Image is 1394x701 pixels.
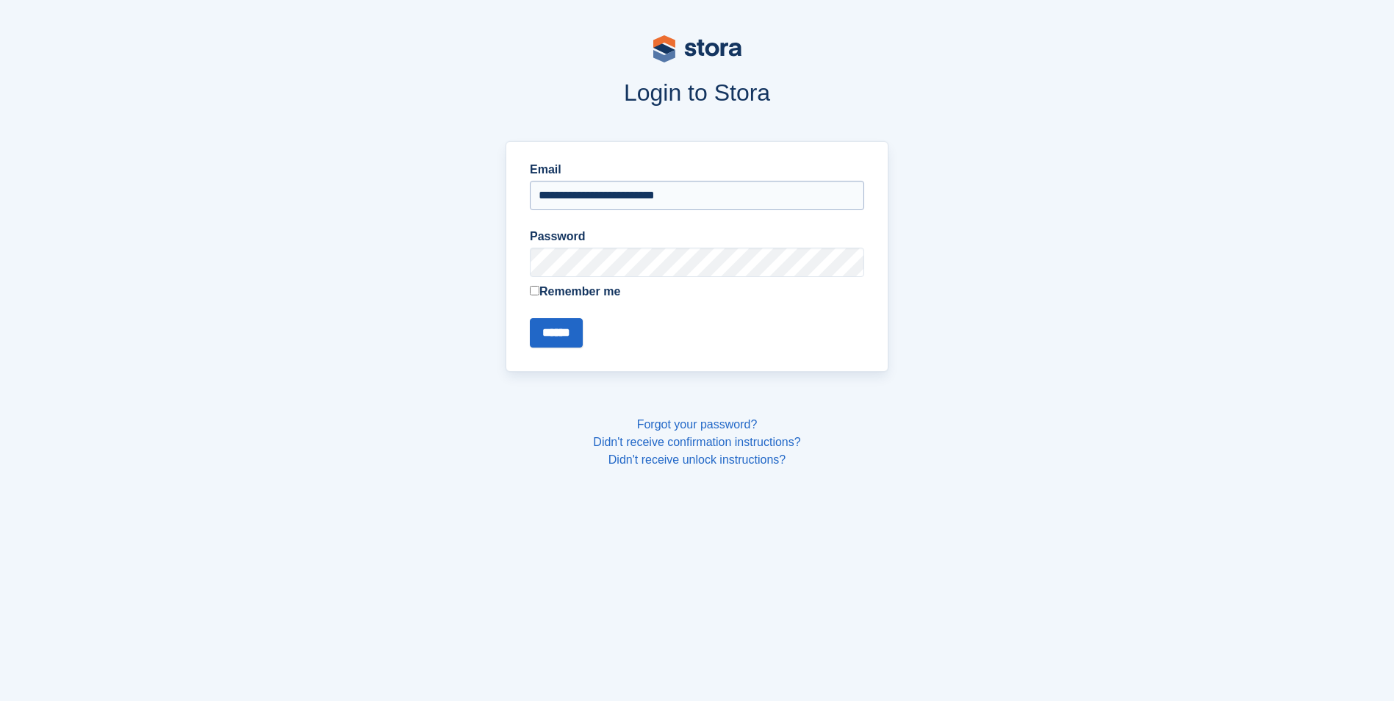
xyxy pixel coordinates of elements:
[530,161,864,179] label: Email
[593,436,800,448] a: Didn't receive confirmation instructions?
[608,453,786,466] a: Didn't receive unlock instructions?
[226,79,1169,106] h1: Login to Stora
[530,228,864,245] label: Password
[637,418,758,431] a: Forgot your password?
[530,283,864,301] label: Remember me
[653,35,741,62] img: stora-logo-53a41332b3708ae10de48c4981b4e9114cc0af31d8433b30ea865607fb682f29.svg
[530,286,539,295] input: Remember me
